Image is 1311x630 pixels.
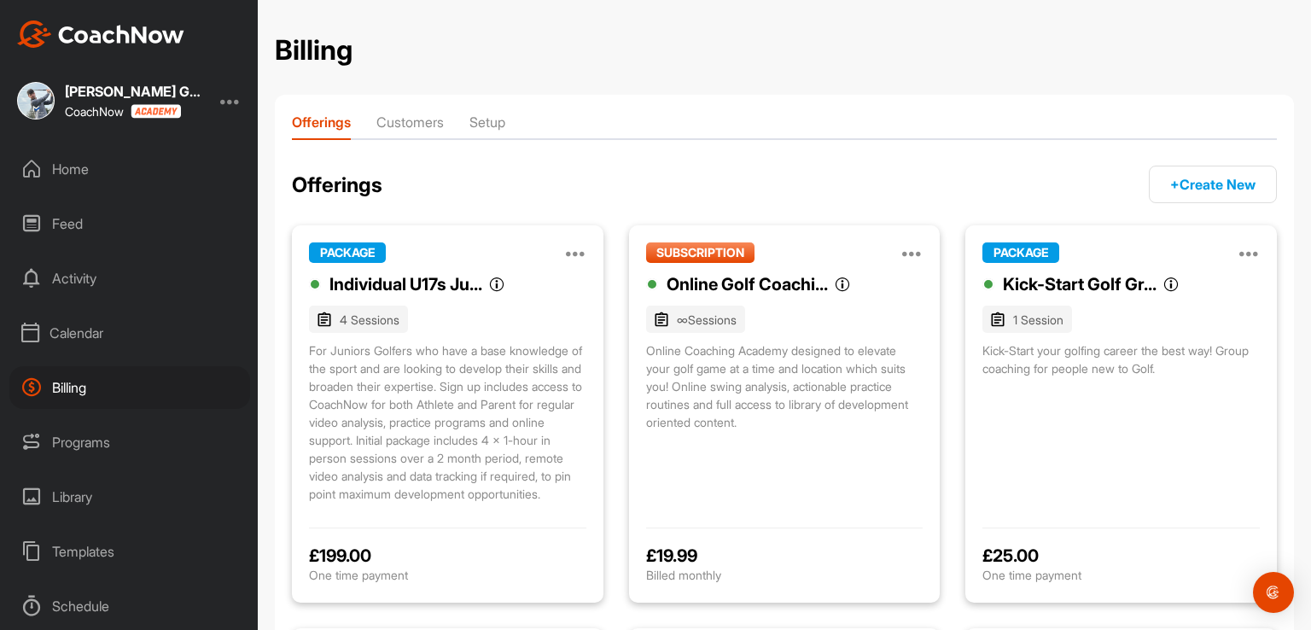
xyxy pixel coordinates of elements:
[9,475,250,518] div: Library
[646,545,924,566] div: £ 19.99
[9,312,250,354] div: Calendar
[982,545,1260,566] div: £ 25.00
[982,566,1260,584] p: One time payment
[1003,271,1157,297] div: Kick-Start Golf Gr...
[9,148,250,190] div: Home
[329,271,482,297] div: Individual U17s Ju...
[318,312,331,327] img: tags
[667,271,828,297] div: Online Golf Coachi...
[655,312,668,327] img: tags
[376,112,444,139] li: Customers
[677,311,737,329] div: ∞ Sessions
[292,172,382,198] h2: Offerings
[131,104,181,119] img: CoachNow acadmey
[309,566,586,584] p: One time payment
[9,530,250,573] div: Templates
[309,306,408,333] span: 4 Sessions
[469,112,505,139] li: Setup
[982,242,1059,263] span: PACKAGE
[309,242,386,263] span: PACKAGE
[991,312,1005,327] img: tags
[9,257,250,300] div: Activity
[9,202,250,245] div: Feed
[9,585,250,627] div: Schedule
[1149,166,1277,203] button: +Create New
[65,85,201,98] div: [PERSON_NAME] Golf Performance
[1149,166,1277,204] a: +Create New
[309,341,586,504] div: For Juniors Golfers who have a base knowledge of the sport and are looking to develop their skill...
[9,366,250,409] div: Billing
[309,545,586,566] div: £ 199.00
[9,421,250,464] div: Programs
[646,566,924,584] p: Billed monthly
[17,20,184,48] img: CoachNow
[646,341,924,504] div: Online Coaching Academy designed to elevate your golf game at a time and location which suits you...
[1253,572,1294,613] div: Open Intercom Messenger
[982,306,1072,333] span: 1 Session
[292,112,351,139] li: Offerings
[275,34,353,67] h2: Billing
[982,341,1260,504] div: Kick-Start your golfing career the best way! Group coaching for people new to Golf.
[65,104,181,119] div: CoachNow
[17,82,55,120] img: square_0873d4d2f4113d046cf497d4cfcba783.jpg
[646,242,755,263] span: SUBSCRIPTION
